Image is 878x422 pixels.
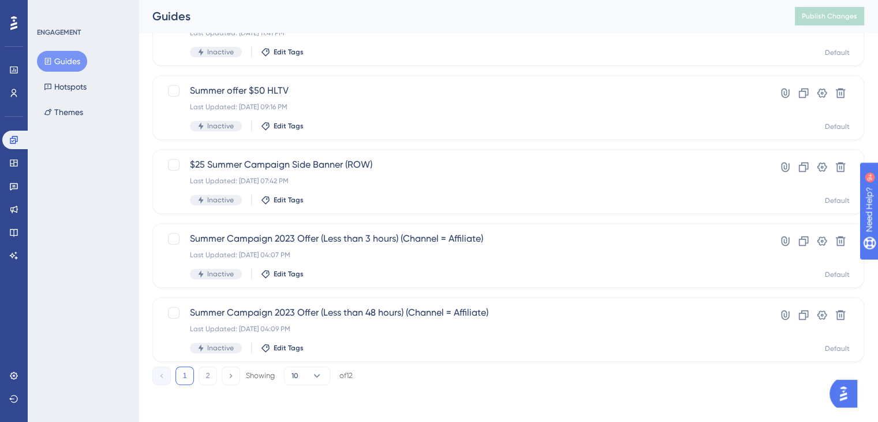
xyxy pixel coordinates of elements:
div: Last Updated: [DATE] 07:42 PM [190,176,734,186]
span: Edit Tags [274,343,304,353]
div: Last Updated: [DATE] 04:09 PM [190,324,734,334]
span: $25 Summer Campaign Side Banner (ROW) [190,158,734,172]
button: Hotspots [37,76,94,97]
button: Publish Changes [795,7,864,25]
div: Last Updated: [DATE] 09:16 PM [190,102,734,112]
button: 10 [284,367,330,385]
span: Inactive [207,121,234,131]
span: Inactive [207,343,234,353]
iframe: UserGuiding AI Assistant Launcher [830,376,864,411]
span: Edit Tags [274,121,304,131]
span: Inactive [207,47,234,57]
div: Default [825,270,850,279]
div: ENGAGEMENT [37,28,81,37]
div: Guides [152,8,766,24]
div: Default [825,196,850,205]
span: Inactive [207,269,234,279]
button: Edit Tags [261,343,304,353]
button: Edit Tags [261,121,304,131]
span: Summer offer $50 HLTV [190,84,734,98]
div: Showing [246,371,275,381]
span: Edit Tags [274,269,304,279]
span: 10 [292,371,298,380]
button: Edit Tags [261,195,304,205]
span: Summer Campaign 2023 Offer (Less than 48 hours) (Channel = Affiliate) [190,306,734,320]
button: Guides [37,51,87,72]
div: Default [825,122,850,131]
div: Last Updated: [DATE] 04:07 PM [190,250,734,260]
button: Themes [37,102,90,123]
div: Last Updated: [DATE] 11:41 PM [190,28,734,38]
button: Edit Tags [261,47,304,57]
button: Edit Tags [261,269,304,279]
span: Edit Tags [274,195,304,205]
span: Inactive [207,195,234,205]
span: Publish Changes [802,12,857,21]
div: 9+ [79,6,85,15]
button: 1 [175,367,194,385]
div: of 12 [339,371,353,381]
span: Summer Campaign 2023 Offer (Less than 3 hours) (Channel = Affiliate) [190,232,734,246]
button: 2 [199,367,217,385]
span: Edit Tags [274,47,304,57]
div: Default [825,344,850,353]
span: Need Help? [27,3,72,17]
div: Default [825,48,850,57]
